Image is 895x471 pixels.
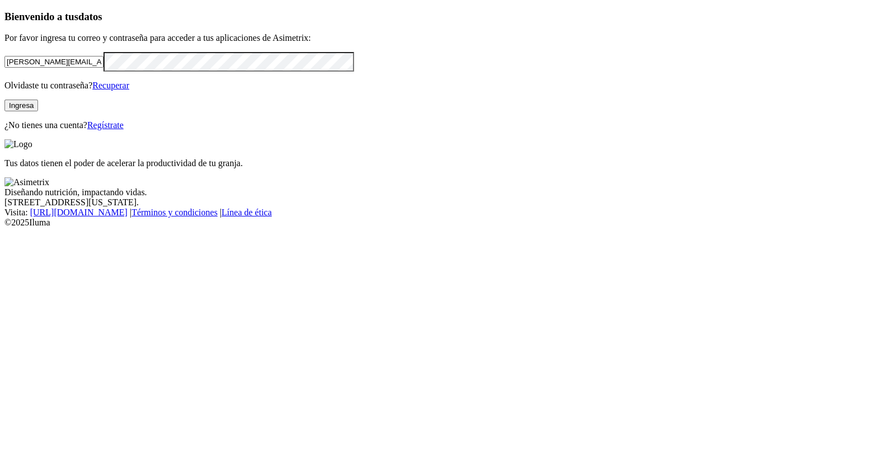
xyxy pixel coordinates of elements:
a: [URL][DOMAIN_NAME] [30,208,128,217]
input: Tu correo [4,56,103,68]
a: Regístrate [87,120,124,130]
p: ¿No tienes una cuenta? [4,120,891,130]
img: Asimetrix [4,177,49,187]
img: Logo [4,139,32,149]
div: [STREET_ADDRESS][US_STATE]. [4,197,891,208]
div: Diseñando nutrición, impactando vidas. [4,187,891,197]
div: Visita : | | [4,208,891,218]
span: datos [78,11,102,22]
p: Por favor ingresa tu correo y contraseña para acceder a tus aplicaciones de Asimetrix: [4,33,891,43]
button: Ingresa [4,100,38,111]
h3: Bienvenido a tus [4,11,891,23]
p: Tus datos tienen el poder de acelerar la productividad de tu granja. [4,158,891,168]
p: Olvidaste tu contraseña? [4,81,891,91]
a: Recuperar [92,81,129,90]
a: Línea de ética [222,208,272,217]
div: © 2025 Iluma [4,218,891,228]
a: Términos y condiciones [131,208,218,217]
